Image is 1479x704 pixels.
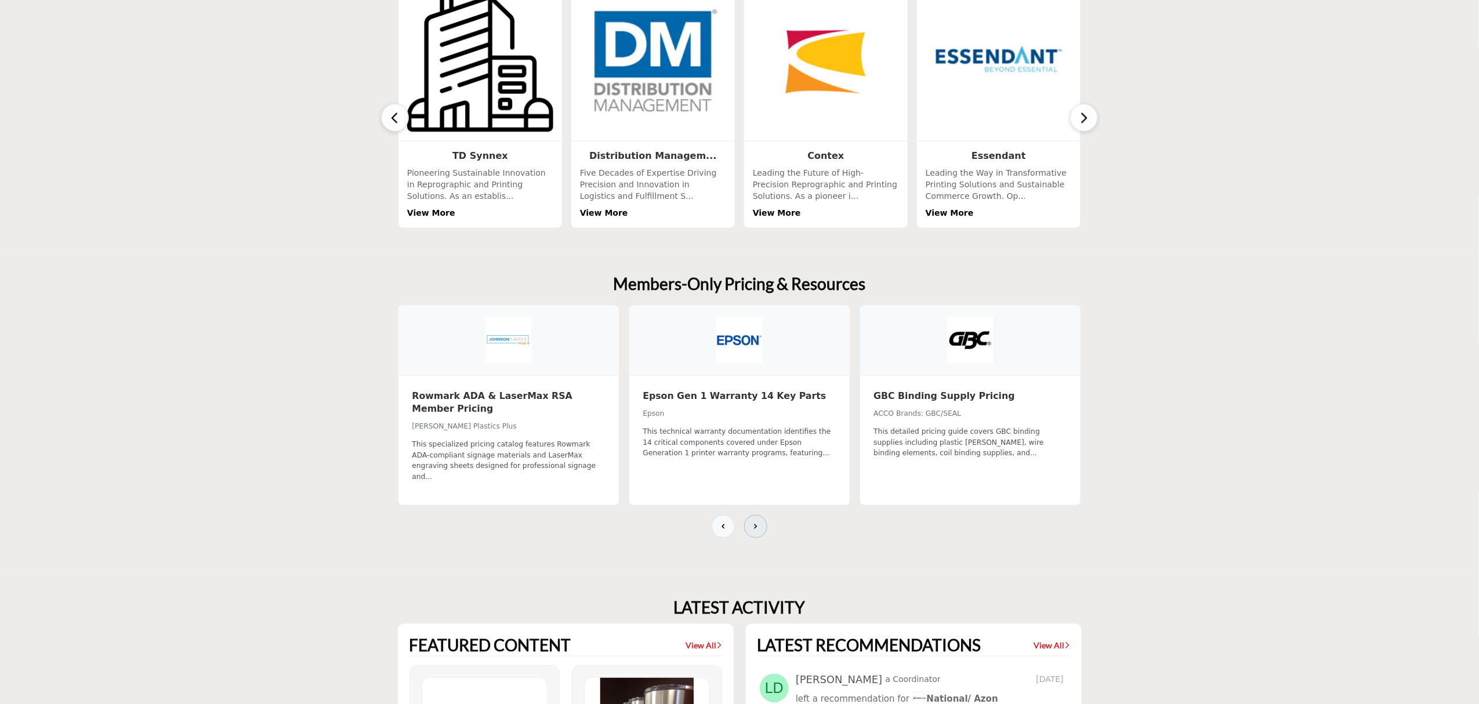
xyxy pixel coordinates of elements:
[407,208,455,217] a: View More
[753,168,899,219] div: Leading the Future of High-Precision Reprographic and Printing Solutions. As a pioneer i...
[614,274,866,294] h2: Members-Only Pricing & Resources
[874,390,1067,407] a: GBC Binding Supply Pricing
[874,426,1067,458] div: This detailed pricing guide covers GBC binding supplies including plastic [PERSON_NAME], wire bin...
[971,150,1026,161] a: Essendant
[760,674,789,703] img: avtar-image
[407,168,553,219] div: Pioneering Sustainable Innovation in Reprographic and Printing Solutions. As an establis...
[643,390,836,402] h3: Epson Gen 1 Warranty 14 Key Parts
[412,439,605,482] div: This specialized pricing catalog features Rowmark ADA-compliant signage materials and LaserMax en...
[686,640,722,652] a: View All
[412,422,517,430] span: [PERSON_NAME] Plastics Plus
[753,208,801,217] a: View More
[485,317,532,364] img: Johnson Plastics Plus
[947,317,994,364] img: ACCO Brands: GBC/SEAL
[874,390,1067,402] h3: GBC Binding Supply Pricing
[643,409,665,418] span: Epson
[808,150,844,161] a: Contex
[452,150,508,161] a: TD Synnex
[589,150,716,161] a: Distribution Managem...
[409,636,571,656] h2: FEATURED CONTENT
[886,674,941,686] p: a Coordinator
[412,390,605,420] a: Rowmark ADA & LaserMax RSA Member Pricing
[643,390,836,407] a: Epson Gen 1 Warranty 14 Key Parts
[674,598,806,618] h2: LATEST ACTIVITY
[412,390,605,415] h3: Rowmark ADA & LaserMax RSA Member Pricing
[926,168,1072,219] div: Leading the Way in Transformative Printing Solutions and Sustainable Commerce Growth. Op...
[1036,674,1067,686] span: [DATE]
[580,168,726,219] div: Five Decades of Expertise Driving Precision and Innovation in Logistics and Fulfillment S...
[643,426,836,458] div: This technical warranty documentation identifies the 14 critical components covered under Epson G...
[874,409,962,418] span: ACCO Brands: GBC/SEAL
[926,208,974,217] a: View More
[580,208,628,217] a: View More
[757,636,981,656] h2: LATEST RECOMMENDATIONS
[796,674,883,687] h5: [PERSON_NAME]
[1034,640,1070,652] a: View All
[716,317,763,364] img: Epson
